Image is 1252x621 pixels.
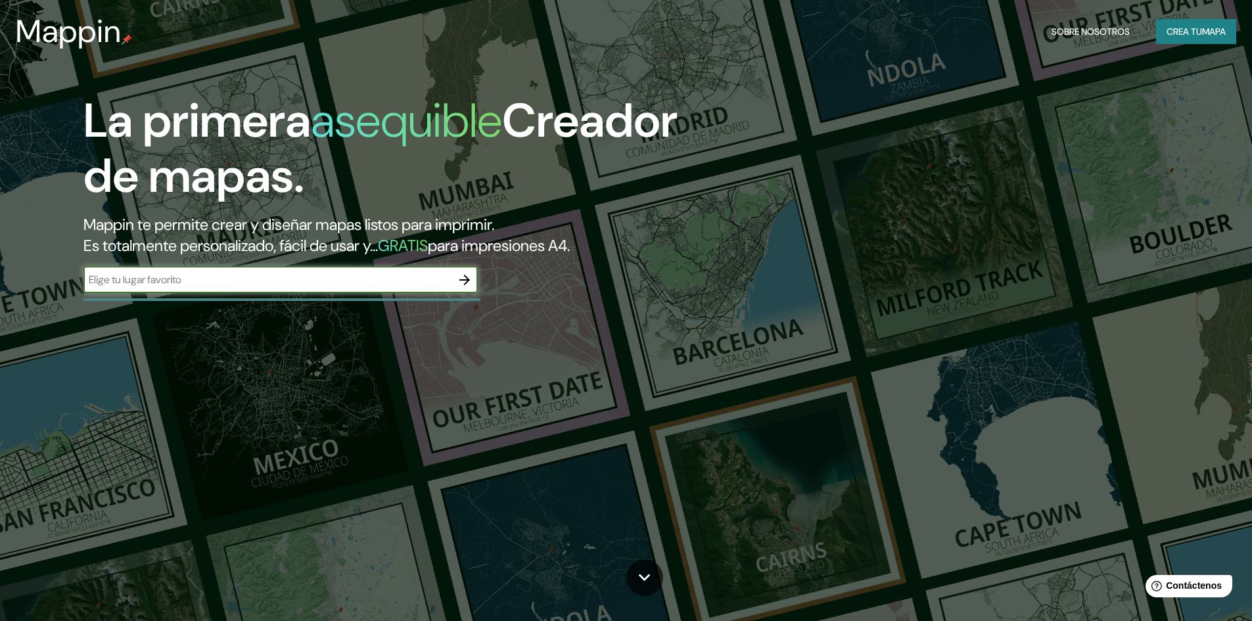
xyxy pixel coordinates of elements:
font: asequible [311,90,502,151]
font: La primera [83,90,311,151]
font: Es totalmente personalizado, fácil de usar y... [83,235,378,256]
font: GRATIS [378,235,428,256]
img: pin de mapeo [122,34,132,45]
font: Sobre nosotros [1052,26,1130,37]
iframe: Lanzador de widgets de ayuda [1135,570,1238,607]
font: Mappin [16,11,122,52]
font: mapa [1202,26,1226,37]
font: para impresiones A4. [428,235,570,256]
button: Sobre nosotros [1046,19,1135,44]
font: Crea tu [1167,26,1202,37]
button: Crea tumapa [1156,19,1236,44]
font: Creador de mapas. [83,90,678,206]
input: Elige tu lugar favorito [83,272,452,287]
font: Mappin te permite crear y diseñar mapas listos para imprimir. [83,214,494,235]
